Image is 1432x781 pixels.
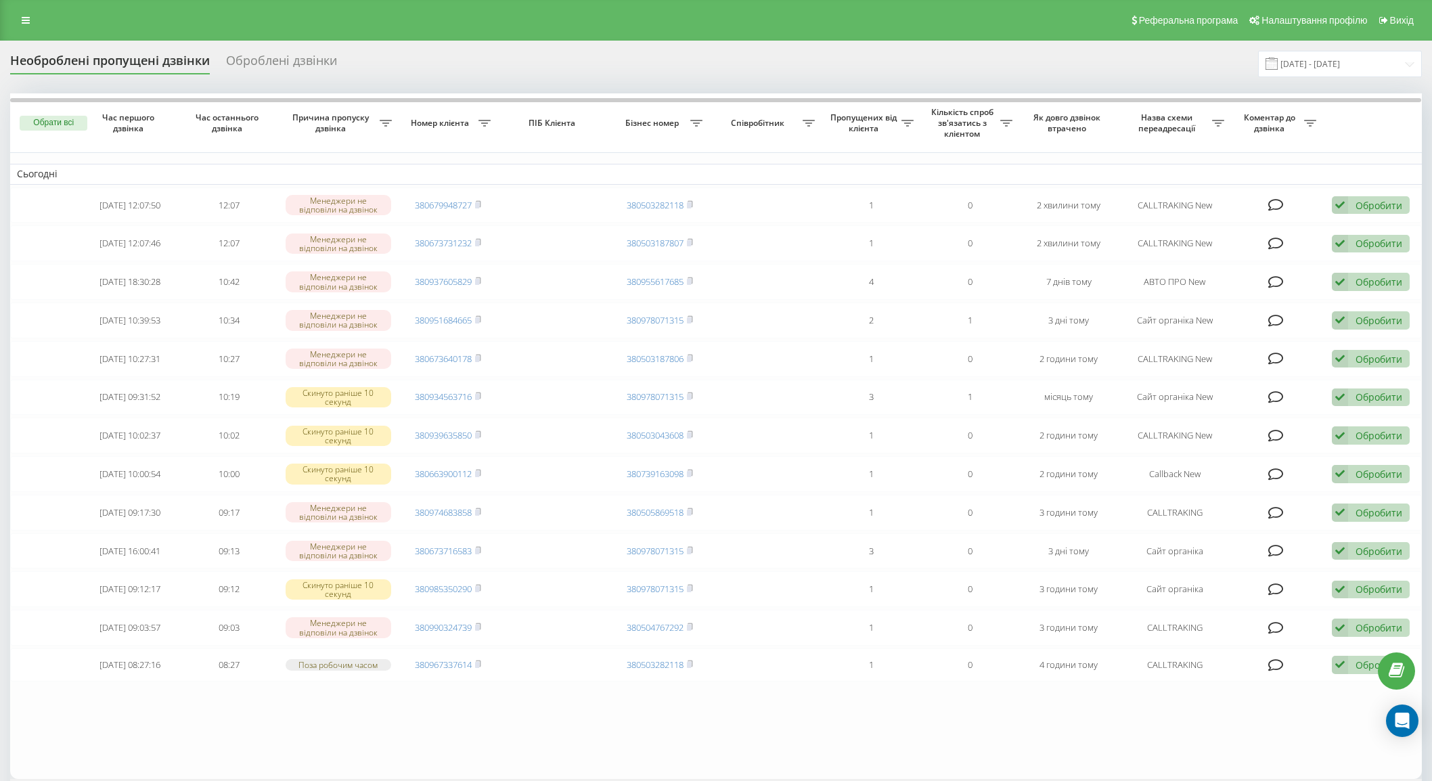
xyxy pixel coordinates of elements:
td: 1 [822,610,920,646]
td: [DATE] 08:27:16 [81,648,179,682]
td: 10:02 [179,418,278,453]
td: [DATE] 10:27:31 [81,341,179,377]
td: 3 години тому [1019,571,1118,607]
div: Скинуто раніше 10 секунд [286,579,392,600]
span: Бізнес номер [617,118,690,129]
td: АВТО ПРО New [1118,264,1231,300]
td: Сайт органіка [1118,571,1231,607]
td: 1 [822,341,920,377]
a: 380978071315 [627,314,684,326]
td: [DATE] 10:39:53 [81,303,179,338]
td: 0 [920,418,1019,453]
td: [DATE] 16:00:41 [81,533,179,569]
td: Сьогодні [10,164,1422,184]
div: Менеджери не відповіли на дзвінок [286,617,392,638]
td: 0 [920,610,1019,646]
td: 0 [920,341,1019,377]
a: 380951684665 [415,314,472,326]
span: Коментар до дзвінка [1238,112,1304,133]
td: 10:00 [179,456,278,492]
td: 10:19 [179,380,278,416]
td: місяць тому [1019,380,1118,416]
span: Як довго дзвінок втрачено [1031,112,1107,133]
td: 09:13 [179,533,278,569]
a: 380503043608 [627,429,684,441]
td: 1 [920,303,1019,338]
td: 7 днів тому [1019,264,1118,300]
a: 380679948727 [415,199,472,211]
td: 2 хвилини тому [1019,225,1118,261]
div: Обробити [1356,199,1402,212]
td: Сайт органіка New [1118,303,1231,338]
a: 380663900112 [415,468,472,480]
td: 2 години тому [1019,341,1118,377]
span: Співробітник [716,118,803,129]
div: Менеджери не відповіли на дзвінок [286,233,392,254]
span: Налаштування профілю [1261,15,1367,26]
span: Причина пропуску дзвінка [285,112,379,133]
a: 380967337614 [415,659,472,671]
td: 1 [822,456,920,492]
a: 380739163098 [627,468,684,480]
a: 380505869518 [627,506,684,518]
div: Обробити [1356,353,1402,365]
td: 2 години тому [1019,418,1118,453]
td: 12:07 [179,187,278,223]
td: 3 [822,533,920,569]
td: 0 [920,571,1019,607]
span: Вихід [1390,15,1414,26]
div: Скинуто раніше 10 секунд [286,464,392,484]
div: Скинуто раніше 10 секунд [286,426,392,446]
td: 1 [822,495,920,531]
td: [DATE] 09:12:17 [81,571,179,607]
div: Менеджери не відповіли на дзвінок [286,271,392,292]
td: 1 [822,187,920,223]
td: 1 [822,571,920,607]
td: Сайт органіка New [1118,380,1231,416]
a: 380985350290 [415,583,472,595]
div: Поза робочим часом [286,659,392,671]
a: 380934563716 [415,390,472,403]
span: Номер клієнта [405,118,478,129]
td: [DATE] 12:07:46 [81,225,179,261]
td: 09:03 [179,610,278,646]
button: Обрати всі [20,116,87,131]
span: Пропущених від клієнта [828,112,901,133]
a: 380978071315 [627,583,684,595]
td: 3 дні тому [1019,533,1118,569]
div: Обробити [1356,621,1402,634]
div: Обробити [1356,506,1402,519]
a: 380504767292 [627,621,684,633]
div: Обробити [1356,237,1402,250]
td: 10:27 [179,341,278,377]
a: 380673640178 [415,353,472,365]
td: 0 [920,225,1019,261]
td: 08:27 [179,648,278,682]
div: Оброблені дзвінки [226,53,337,74]
a: 380990324739 [415,621,472,633]
td: CALLTRAKING [1118,610,1231,646]
td: [DATE] 09:31:52 [81,380,179,416]
td: 0 [920,495,1019,531]
td: 3 години тому [1019,610,1118,646]
div: Open Intercom Messenger [1386,705,1418,737]
td: CALLTRAKING [1118,495,1231,531]
span: Час останнього дзвінка [191,112,267,133]
td: CALLTRAKING New [1118,418,1231,453]
td: 3 дні тому [1019,303,1118,338]
td: 4 [822,264,920,300]
a: 380937605829 [415,275,472,288]
div: Менеджери не відповіли на дзвінок [286,195,392,215]
span: Кількість спроб зв'язатись з клієнтом [927,107,1000,139]
td: 10:42 [179,264,278,300]
a: 380939635850 [415,429,472,441]
td: CALLTRAKING New [1118,225,1231,261]
a: 380978071315 [627,545,684,557]
td: 10:34 [179,303,278,338]
span: ПІБ Клієнта [509,118,598,129]
a: 380503187806 [627,353,684,365]
div: Обробити [1356,545,1402,558]
td: [DATE] 10:00:54 [81,456,179,492]
div: Менеджери не відповіли на дзвінок [286,310,392,330]
div: Менеджери не відповіли на дзвінок [286,541,392,561]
